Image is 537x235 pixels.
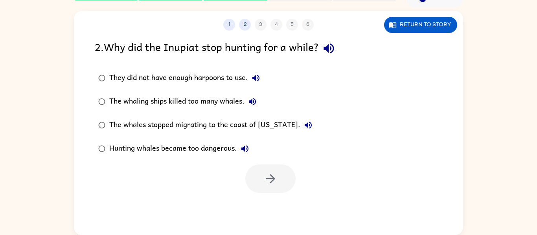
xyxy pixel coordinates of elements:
[248,70,264,86] button: They did not have enough harpoons to use.
[300,117,316,133] button: The whales stopped migrating to the coast of [US_STATE].
[109,94,260,109] div: The whaling ships killed too many whales.
[95,38,442,58] div: 2 . Why did the Inupiat stop hunting for a while?
[109,117,316,133] div: The whales stopped migrating to the coast of [US_STATE].
[239,19,251,31] button: 2
[384,17,457,33] button: Return to story
[223,19,235,31] button: 1
[109,141,253,157] div: Hunting whales became too dangerous.
[245,94,260,109] button: The whaling ships killed too many whales.
[109,70,264,86] div: They did not have enough harpoons to use.
[237,141,253,157] button: Hunting whales became too dangerous.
